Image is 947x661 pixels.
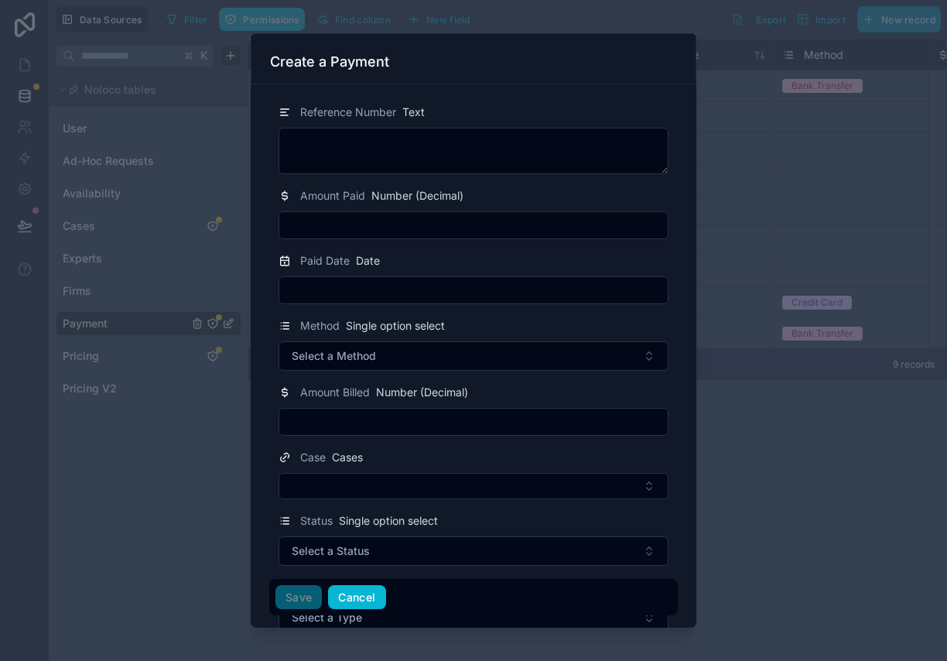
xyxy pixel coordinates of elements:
span: Number (Decimal) [371,188,463,204]
span: Date [356,253,380,269]
span: Single option select [339,513,438,529]
button: Select Button [279,473,668,499]
span: Status [300,513,333,529]
span: Select a Type [292,610,362,625]
h3: Create a Payment [270,53,389,71]
span: Paid Date [300,253,350,269]
button: Select Button [279,603,668,632]
span: Amount Billed [300,385,370,400]
span: Select a Status [292,543,370,559]
button: Select Button [279,536,668,566]
span: Method [300,318,340,334]
span: Single option select [346,318,445,334]
span: Reference Number [300,104,396,120]
span: Amount Paid [300,188,365,204]
span: Case [300,450,326,465]
button: Cancel [328,585,385,610]
span: Cases [332,450,363,465]
span: Text [402,104,425,120]
button: Select Button [279,341,668,371]
span: Select a Method [292,348,376,364]
span: Number (Decimal) [376,385,468,400]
